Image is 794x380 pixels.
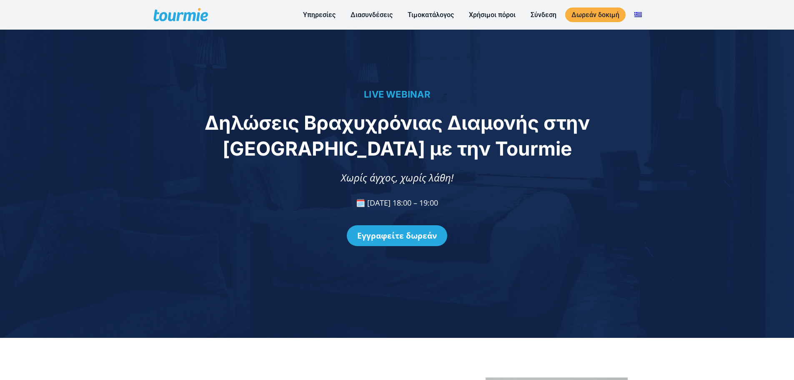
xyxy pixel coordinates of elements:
[565,8,626,22] a: Δωρεάν δοκιμή
[628,10,648,20] a: Αλλαγή σε
[297,10,342,20] a: Υπηρεσίες
[364,89,430,100] span: LIVE WEBINAR
[347,225,447,246] a: Εγγραφείτε δωρεάν
[205,111,590,160] span: Δηλώσεις Βραχυχρόνιας Διαμονής στην [GEOGRAPHIC_DATA] με την Tourmie
[344,10,399,20] a: Διασυνδέσεις
[463,10,522,20] a: Χρήσιμοι πόροι
[401,10,460,20] a: Τιμοκατάλογος
[524,10,563,20] a: Σύνδεση
[356,198,438,208] span: 🗓️ [DATE] 18:00 – 19:00
[341,171,453,184] span: Χωρίς άγχος, χωρίς λάθη!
